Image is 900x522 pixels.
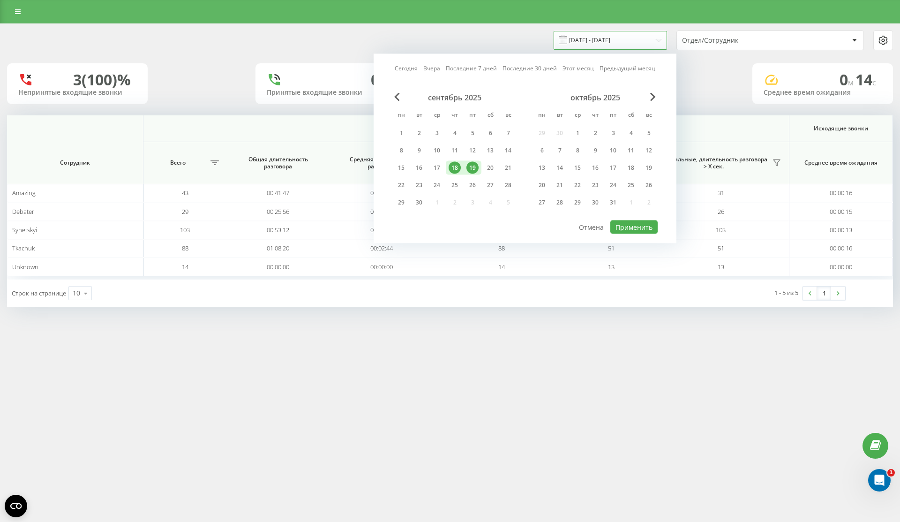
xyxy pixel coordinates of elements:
div: 10 [431,144,443,157]
abbr: суббота [483,109,497,123]
span: 103 [180,226,190,234]
div: пн 15 сент. 2025 г. [392,161,410,175]
div: 17 [607,162,619,174]
div: 24 [431,179,443,191]
div: 23 [413,179,425,191]
div: сб 18 окт. 2025 г. [622,161,640,175]
abbr: воскресенье [501,109,515,123]
div: вс 7 сент. 2025 г. [499,126,517,140]
div: 26 [643,179,655,191]
abbr: четверг [588,109,602,123]
span: Уникальные, длительность разговора > Х сек. [658,156,770,170]
td: 00:02:12 [330,184,434,202]
a: Предыдущий месяц [600,64,655,73]
div: 1 [571,127,584,139]
div: 30 [413,197,425,209]
abbr: понедельник [535,109,549,123]
span: м [848,77,855,88]
button: Open CMP widget [5,495,27,517]
td: 00:00:00 [330,257,434,276]
span: 14 [855,69,876,90]
td: 00:00:13 [789,221,893,239]
div: пн 13 окт. 2025 г. [533,161,551,175]
button: Отмена [574,220,609,234]
span: 88 [498,244,505,252]
div: пн 27 окт. 2025 г. [533,196,551,210]
div: 2 [413,127,425,139]
div: 1 [395,127,407,139]
span: 13 [718,263,724,271]
a: Сегодня [395,64,418,73]
div: вс 28 сент. 2025 г. [499,178,517,192]
div: 27 [484,179,496,191]
abbr: среда [430,109,444,123]
div: 22 [571,179,584,191]
div: пн 20 окт. 2025 г. [533,178,551,192]
div: вт 2 сент. 2025 г. [410,126,428,140]
span: 103 [716,226,726,234]
div: 12 [466,144,479,157]
div: сентябрь 2025 [392,93,517,102]
td: 00:03:15 [330,202,434,220]
td: 00:00:15 [789,202,893,220]
span: Unknown [12,263,38,271]
div: пн 8 сент. 2025 г. [392,144,410,158]
span: 31 [718,189,724,197]
div: вт 30 сент. 2025 г. [410,196,428,210]
div: пт 19 сент. 2025 г. [464,161,481,175]
div: 22 [395,179,407,191]
div: вт 7 окт. 2025 г. [551,144,569,158]
td: 00:00:52 [330,221,434,239]
div: 30 [589,197,601,209]
span: c [872,77,876,88]
div: 14 [502,144,514,157]
span: 51 [608,244,615,252]
div: 4 [449,127,461,139]
div: вс 5 окт. 2025 г. [640,126,658,140]
td: 00:41:47 [226,184,330,202]
div: вс 21 сент. 2025 г. [499,161,517,175]
div: вт 28 окт. 2025 г. [551,196,569,210]
div: 16 [413,162,425,174]
abbr: пятница [465,109,480,123]
div: ср 22 окт. 2025 г. [569,178,586,192]
td: 00:00:00 [789,257,893,276]
div: пт 3 окт. 2025 г. [604,126,622,140]
div: чт 18 сент. 2025 г. [446,161,464,175]
span: 14 [182,263,188,271]
span: Все звонки [180,125,752,132]
div: вс 12 окт. 2025 г. [640,144,658,158]
div: 8 [395,144,407,157]
span: Средняя длительность разговора [339,156,424,170]
div: 26 [466,179,479,191]
div: чт 25 сент. 2025 г. [446,178,464,192]
span: 29 [182,207,188,216]
div: пт 17 окт. 2025 г. [604,161,622,175]
a: Этот месяц [562,64,594,73]
div: октябрь 2025 [533,93,658,102]
span: 13 [608,263,615,271]
div: 19 [643,162,655,174]
div: 16 [589,162,601,174]
div: ср 29 окт. 2025 г. [569,196,586,210]
div: пт 5 сент. 2025 г. [464,126,481,140]
span: Debater [12,207,34,216]
div: 3 [431,127,443,139]
div: ср 1 окт. 2025 г. [569,126,586,140]
div: 27 [536,197,548,209]
a: Вчера [423,64,440,73]
a: 1 [817,287,831,300]
div: пн 1 сент. 2025 г. [392,126,410,140]
span: Next Month [650,93,656,101]
div: пт 26 сент. 2025 г. [464,178,481,192]
div: чт 30 окт. 2025 г. [586,196,604,210]
div: 29 [395,197,407,209]
abbr: вторник [553,109,567,123]
div: 11 [449,144,461,157]
div: сб 4 окт. 2025 г. [622,126,640,140]
div: Непринятые входящие звонки [18,89,136,97]
div: 0 [371,71,379,89]
div: сб 20 сент. 2025 г. [481,161,499,175]
div: 20 [484,162,496,174]
span: Сотрудник [18,159,132,166]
